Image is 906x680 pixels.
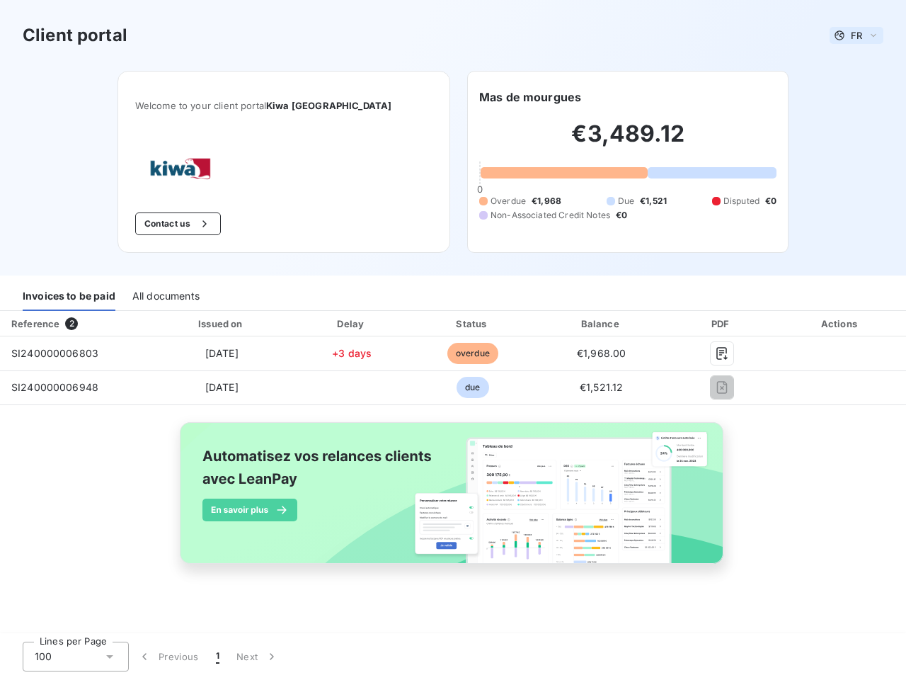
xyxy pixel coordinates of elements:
[640,195,667,208] span: €1,521
[457,377,488,398] span: due
[580,381,623,393] span: €1,521.12
[477,183,483,195] span: 0
[228,642,287,671] button: Next
[135,145,226,190] img: Company logo
[447,343,498,364] span: overdue
[205,347,239,359] span: [DATE]
[11,347,98,359] span: SI240000006803
[135,100,432,111] span: Welcome to your client portal
[23,281,115,311] div: Invoices to be paid
[723,195,759,208] span: Disputed
[132,281,200,311] div: All documents
[616,209,627,222] span: €0
[167,414,739,588] img: banner
[266,100,391,111] span: Kiwa [GEOGRAPHIC_DATA]
[765,195,776,208] span: €0
[491,195,526,208] span: Overdue
[216,650,219,664] span: 1
[135,212,221,235] button: Contact us
[23,23,127,48] h3: Client portal
[129,642,207,671] button: Previous
[618,195,634,208] span: Due
[205,381,239,393] span: [DATE]
[332,347,372,359] span: +3 days
[577,347,626,359] span: €1,968.00
[479,89,581,106] h6: Mas de mourgues
[778,317,903,331] div: Actions
[532,195,561,208] span: €1,968
[11,318,59,329] div: Reference
[537,317,665,331] div: Balance
[491,209,610,222] span: Non-Associated Credit Notes
[65,317,78,330] span: 2
[851,30,862,41] span: FR
[671,317,772,331] div: PDF
[35,650,52,664] span: 100
[479,120,776,162] h2: €3,489.12
[414,317,532,331] div: Status
[11,381,98,393] span: SI240000006948
[296,317,408,331] div: Delay
[154,317,290,331] div: Issued on
[207,642,228,671] button: 1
